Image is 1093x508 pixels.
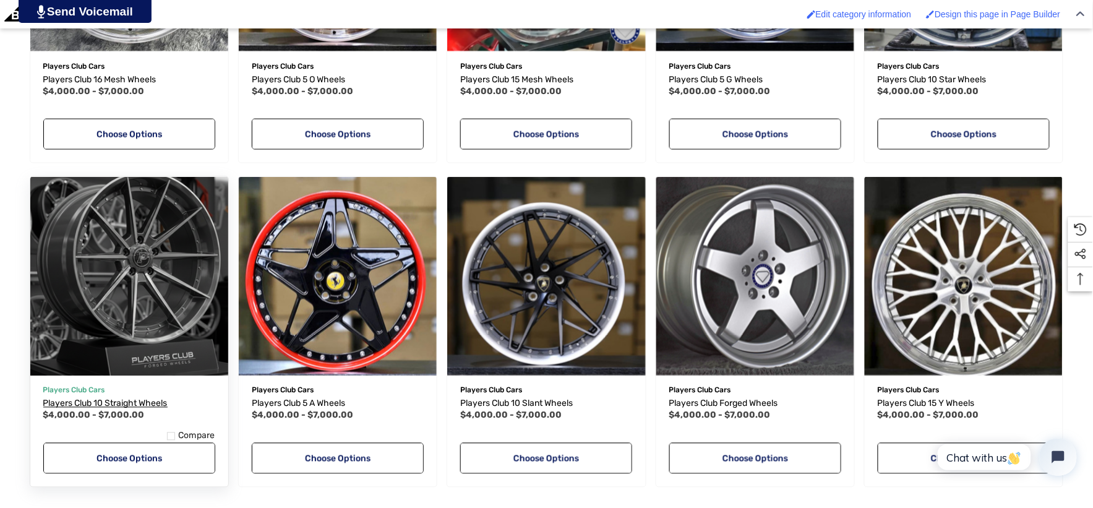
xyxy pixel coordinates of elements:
[669,398,778,409] span: Players Club Forged Wheels
[178,431,215,442] span: Compare
[669,382,841,398] p: Players Club Cars
[20,167,238,385] img: Players Club 10 Straight 2-Piece Forged Wheels
[1074,248,1087,260] svg: Social Media
[878,119,1050,150] a: Choose Options
[669,443,841,474] a: Choose Options
[37,5,45,19] img: PjwhLS0gR2VuZXJhdG9yOiBHcmF2aXQuaW8gLS0+PHN2ZyB4bWxucz0iaHR0cDovL3d3dy53My5vcmcvMjAwMC9zdmciIHhtb...
[43,382,215,398] p: Players Club Cars
[252,398,345,409] span: Players Club 5 A Wheels
[926,10,935,19] img: Enabled brush for page builder edit.
[43,74,156,85] span: Players Club 16 Mesh Wheels
[43,397,215,411] a: Players Club 10 Straight Wheels,Price range from $4,000.00 to $7,000.00
[460,72,632,87] a: Players Club 15 Mesh Wheels,Price range from $4,000.00 to $7,000.00
[43,443,215,474] a: Choose Options
[460,382,632,398] p: Players Club Cars
[669,397,841,411] a: Players Club Forged Wheels,Price range from $4,000.00 to $7,000.00
[43,119,215,150] a: Choose Options
[878,410,979,421] span: $4,000.00 - $7,000.00
[252,74,345,85] span: Players Club 5 O Wheels
[920,3,1066,25] a: Enabled brush for page builder edit. Design this page in Page Builder
[43,398,168,409] span: Players Club 10 Straight Wheels
[878,58,1050,74] p: Players Club Cars
[252,443,424,474] a: Choose Options
[801,3,918,25] a: Enabled brush for category edit Edit category information
[447,177,645,375] img: Players Club 10 Slant 2-Piece Forged Wheels
[239,177,437,375] a: Players Club 5 A Wheels,Price range from $4,000.00 to $7,000.00
[669,74,763,85] span: Players Club 5 G Wheels
[807,10,816,19] img: Enabled brush for category edit
[878,74,987,85] span: Players Club 10 Star Wheels
[669,72,841,87] a: Players Club 5 G Wheels,Price range from $4,000.00 to $7,000.00
[252,86,353,97] span: $4,000.00 - $7,000.00
[669,58,841,74] p: Players Club Cars
[935,9,1060,19] span: Design this page in Page Builder
[656,177,854,375] a: Players Club Forged Wheels,Price range from $4,000.00 to $7,000.00
[460,398,573,409] span: Players Club 10 Slant Wheels
[924,428,1087,486] iframe: Tidio Chat
[252,58,424,74] p: Players Club Cars
[43,410,145,421] span: $4,000.00 - $7,000.00
[252,397,424,411] a: Players Club 5 A Wheels,Price range from $4,000.00 to $7,000.00
[43,58,215,74] p: Players Club Cars
[460,397,632,411] a: Players Club 10 Slant Wheels,Price range from $4,000.00 to $7,000.00
[43,86,145,97] span: $4,000.00 - $7,000.00
[252,72,424,87] a: Players Club 5 O Wheels,Price range from $4,000.00 to $7,000.00
[878,86,979,97] span: $4,000.00 - $7,000.00
[1068,273,1093,285] svg: Top
[878,397,1050,411] a: Players Club 15 Y Wheels,Price range from $4,000.00 to $7,000.00
[460,74,573,85] span: Players Club 15 Mesh Wheels
[239,177,437,375] img: Players Club Forged 5 A | 2 Piece Wheels
[460,119,632,150] a: Choose Options
[460,86,562,97] span: $4,000.00 - $7,000.00
[669,410,771,421] span: $4,000.00 - $7,000.00
[1074,223,1087,236] svg: Recently Viewed
[669,119,841,150] a: Choose Options
[252,410,353,421] span: $4,000.00 - $7,000.00
[865,177,1063,375] a: Players Club 15 Y Wheels,Price range from $4,000.00 to $7,000.00
[656,177,854,375] img: Players Club Forged Wheels
[447,177,645,375] a: Players Club 10 Slant Wheels,Price range from $4,000.00 to $7,000.00
[878,382,1050,398] p: Players Club Cars
[252,382,424,398] p: Players Club Cars
[460,58,632,74] p: Players Club Cars
[878,443,1050,474] a: Choose Options
[30,177,228,375] a: Players Club 10 Straight Wheels,Price range from $4,000.00 to $7,000.00
[43,72,215,87] a: Players Club 16 Mesh Wheels,Price range from $4,000.00 to $7,000.00
[865,177,1063,375] img: Players Club 15 Y 2-Piece Forged Wheels
[252,119,424,150] a: Choose Options
[460,443,632,474] a: Choose Options
[878,398,975,409] span: Players Club 15 Y Wheels
[1076,11,1085,17] img: Close Admin Bar
[878,72,1050,87] a: Players Club 10 Star Wheels,Price range from $4,000.00 to $7,000.00
[669,86,771,97] span: $4,000.00 - $7,000.00
[816,9,912,19] span: Edit category information
[460,410,562,421] span: $4,000.00 - $7,000.00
